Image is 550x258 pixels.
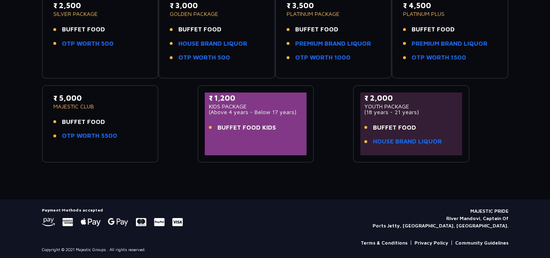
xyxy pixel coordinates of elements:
a: OTP WORTH 500 [178,53,230,62]
a: Privacy Policy [414,239,448,247]
p: (18 years - 21 years) [364,109,458,115]
a: OTP WORTH 5500 [62,131,117,141]
p: MAJESTIC CLUB [53,104,147,109]
p: YOUTH PACKAGE [364,104,458,109]
a: PREMIUM BRAND LIQUOR [412,39,487,49]
p: ₹ 5,000 [53,93,147,104]
span: BUFFET FOOD [373,123,416,132]
p: ₹ 1,200 [209,93,303,104]
p: MAJESTIC PRIDE River Mandovi, Captain Of Ports Jetty, [GEOGRAPHIC_DATA], [GEOGRAPHIC_DATA]. [373,207,508,229]
span: BUFFET FOOD [62,25,105,34]
p: (Above 4 years - Below 17 years) [209,109,303,115]
p: GOLDEN PACKAGE [170,11,264,17]
span: BUFFET FOOD KIDS [217,123,276,132]
span: BUFFET FOOD [62,117,105,127]
span: BUFFET FOOD [412,25,455,34]
p: PLATINUM PACKAGE [287,11,381,17]
h5: Payment Methods accepted [42,207,183,212]
span: BUFFET FOOD [178,25,221,34]
a: PREMIUM BRAND LIQUOR [295,39,371,49]
a: OTP WORTH 1000 [295,53,351,62]
a: HOUSE BRAND LIQUOR [373,137,442,146]
a: Community Guidelines [455,239,508,247]
p: KIDS PACKAGE [209,104,303,109]
p: Copyright © 2021 Majestic Groups . All rights reserved. [42,247,146,253]
a: OTP WORTH 1500 [412,53,466,62]
span: BUFFET FOOD [295,25,338,34]
p: SILVER PACKAGE [53,11,147,17]
a: OTP WORTH 500 [62,39,114,49]
a: Terms & Conditions [361,239,408,247]
p: ₹ 2,000 [364,93,458,104]
p: PLATINUM PLUS [403,11,497,17]
a: HOUSE BRAND LIQUOR [178,39,247,49]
